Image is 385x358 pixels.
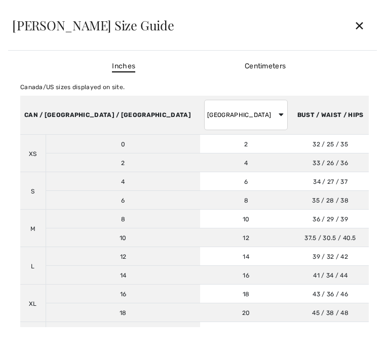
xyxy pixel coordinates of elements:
[313,291,348,298] span: 43 / 36 / 46
[46,210,200,228] td: 8
[20,135,46,172] td: XS
[312,309,349,316] span: 45 / 38 / 48
[313,272,348,279] span: 41 / 34 / 44
[200,135,292,153] td: 2
[200,285,292,303] td: 18
[200,191,292,210] td: 8
[46,266,200,285] td: 14
[46,303,200,322] td: 18
[23,7,44,16] span: Help
[20,210,46,247] td: M
[313,216,348,223] span: 36 / 29 / 39
[313,253,348,260] span: 39 / 32 / 42
[200,153,292,172] td: 4
[20,247,46,285] td: L
[312,197,349,204] span: 35 / 28 / 38
[292,96,369,135] th: BUST / WAIST / HIPS
[313,160,348,167] span: 33 / 26 / 36
[46,153,200,172] td: 2
[46,247,200,266] td: 12
[46,285,200,303] td: 16
[304,234,356,242] span: 37.5 / 30.5 / 40.5
[12,19,346,31] div: [PERSON_NAME] Size Guide
[200,322,292,341] td: 22
[46,228,200,247] td: 10
[20,285,46,322] td: XL
[346,15,373,36] div: ✕
[200,247,292,266] td: 14
[46,135,200,153] td: 0
[20,172,46,210] td: S
[46,191,200,210] td: 6
[46,172,200,191] td: 4
[46,322,200,341] td: 20
[313,141,348,148] span: 32 / 25 / 35
[200,210,292,228] td: 10
[245,62,286,70] span: Centimeters
[112,61,135,72] span: Inches
[200,303,292,322] td: 20
[20,96,200,135] th: CAN / [GEOGRAPHIC_DATA] / [GEOGRAPHIC_DATA]
[200,266,292,285] td: 16
[200,228,292,247] td: 12
[313,178,348,185] span: 34 / 27 / 37
[200,172,292,191] td: 6
[20,83,369,92] div: Canada/US sizes displayed on site.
